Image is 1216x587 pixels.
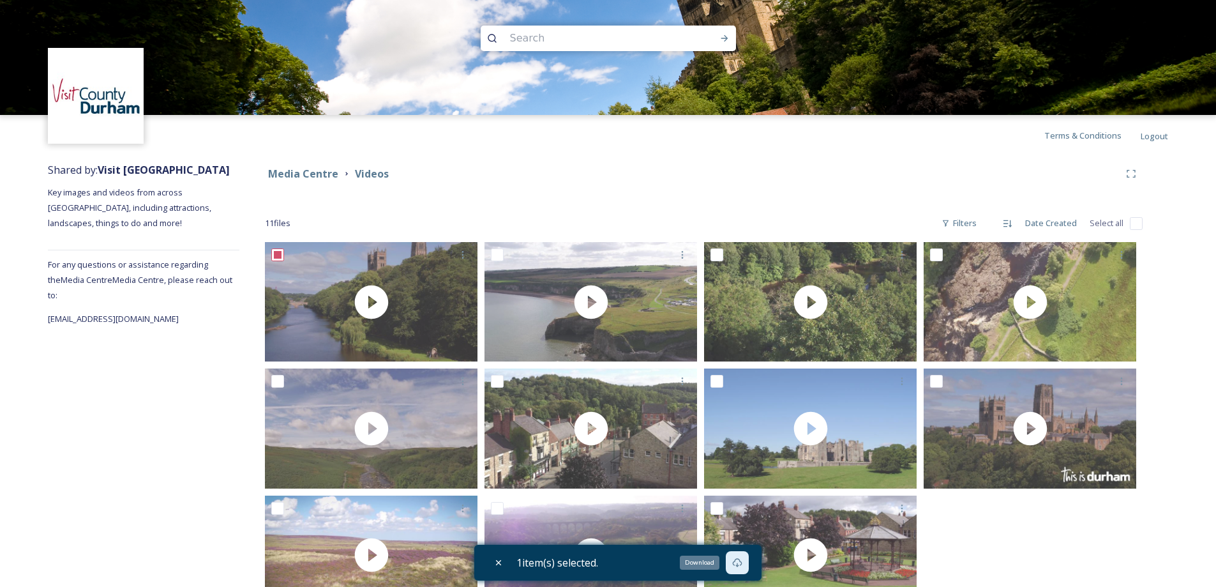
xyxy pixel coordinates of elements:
[98,163,230,177] strong: Visit [GEOGRAPHIC_DATA]
[1044,128,1141,143] a: Terms & Conditions
[1141,130,1168,142] span: Logout
[924,369,1136,488] img: thumbnail
[924,242,1136,362] img: thumbnail
[516,555,598,570] span: 1 item(s) selected.
[355,167,389,181] strong: Videos
[268,167,338,181] strong: Media Centre
[484,242,697,362] img: thumbnail
[50,50,142,142] img: 1680077135441.jpeg
[48,187,213,229] span: Key images and videos from across [GEOGRAPHIC_DATA], including attractions, landscapes, things to...
[48,313,179,324] span: [EMAIL_ADDRESS][DOMAIN_NAME]
[680,556,719,570] div: Download
[484,369,697,488] img: thumbnail
[1090,217,1123,229] span: Select all
[704,369,917,488] img: thumbnail
[704,242,917,362] img: thumbnail
[48,163,230,177] span: Shared by:
[935,211,983,236] div: Filters
[48,259,232,301] span: For any questions or assistance regarding the Media Centre Media Centre, please reach out to:
[1019,211,1083,236] div: Date Created
[1044,130,1122,141] span: Terms & Conditions
[265,242,477,362] img: thumbnail
[265,369,477,488] img: thumbnail
[265,217,290,229] span: 11 file s
[504,24,679,52] input: Search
